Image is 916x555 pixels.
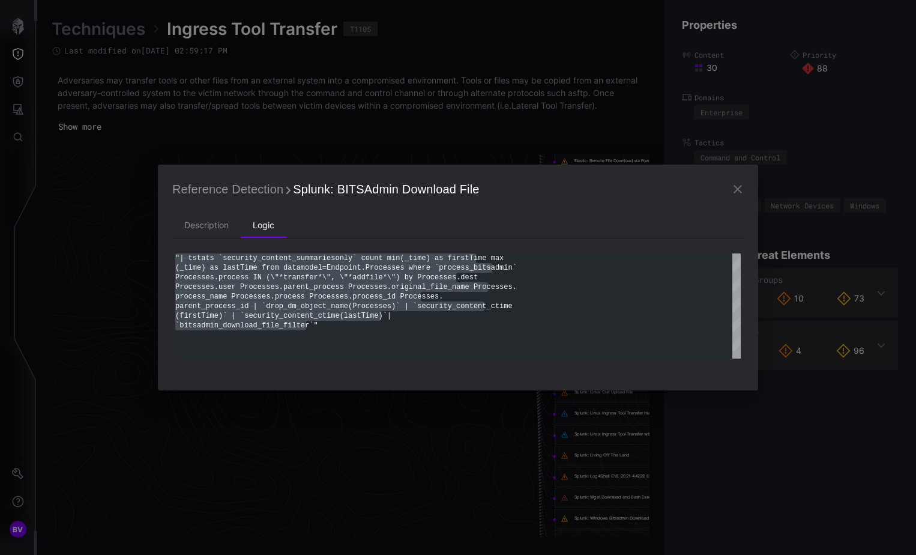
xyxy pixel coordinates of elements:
[387,312,391,320] span: |
[391,264,517,272] span: ses where `process_bitsadmin`
[293,183,479,196] span: Splunk: BITSAdmin Download File
[175,254,391,262] span: "| tstats `security_content_summariesonly` count m
[172,214,241,238] li: Description
[391,302,513,311] span: )` | `security_content_ctime
[391,283,517,291] span: original_file_name Processes.
[175,273,391,282] span: Processes.process IN (\"*transfer*\", \"*addfile*\
[175,321,318,330] span: `bitsadmin_download_file_filter`"
[241,214,286,238] li: Logic
[175,293,391,301] span: process_name Processes.process Processes.process_i
[175,283,391,291] span: Processes.user Processes.parent_process Processes.
[391,254,504,262] span: in(_time) as firstTime max
[172,183,283,196] span: Reference Detection
[391,293,443,301] span: d Processes.
[175,264,391,272] span: (_time) as lastTime from datamodel=Endpoint.Proces
[391,273,478,282] span: ") by Processes.dest
[175,312,387,320] span: (firstTime)` | `security_content_ctime(lastTime)`
[175,302,391,311] span: parent_process_id | `drop_dm_object_name(Processes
